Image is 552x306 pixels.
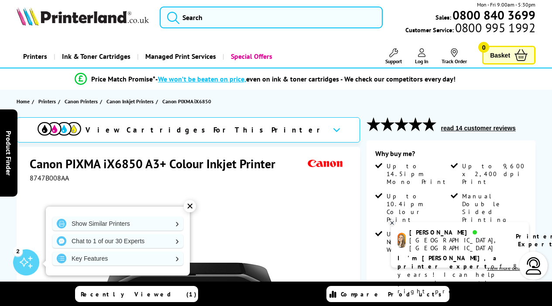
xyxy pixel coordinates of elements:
[17,97,32,106] a: Home
[387,192,449,224] span: Up to 10.4ipm Colour Print
[17,45,54,68] a: Printers
[4,71,526,87] li: modal_Promise
[477,0,535,9] span: Mon - Fri 9:00am - 5:30pm
[341,290,446,298] span: Compare Products
[184,200,196,212] div: ✕
[62,45,130,68] span: Ink & Toner Cartridges
[52,217,183,231] a: Show Similar Printers
[65,97,98,106] span: Canon Printers
[17,7,149,27] a: Printerland Logo
[158,75,246,83] span: We won’t be beaten on price,
[385,48,402,65] a: Support
[387,162,449,186] span: Up to 14.5ipm Mono Print
[451,11,535,19] a: 0800 840 3699
[387,230,449,254] span: USB, Network & Wireless
[52,252,183,265] a: Key Features
[409,236,505,252] div: [GEOGRAPHIC_DATA], [GEOGRAPHIC_DATA]
[415,58,429,65] span: Log In
[17,97,30,106] span: Home
[81,290,197,298] span: Recently Viewed (1)
[454,24,535,32] span: 0800 995 1992
[75,286,198,302] a: Recently Viewed (1)
[453,7,535,23] b: 0800 840 3699
[398,254,499,270] b: I'm [PERSON_NAME], a printer expert
[435,13,451,21] span: Sales:
[91,75,155,83] span: Price Match Promise*
[442,48,467,65] a: Track Order
[415,48,429,65] a: Log In
[54,45,137,68] a: Ink & Toner Cartridges
[162,97,211,106] span: Canon PIXMA iX6850
[462,162,525,186] span: Up to 9,600 x 2,400 dpi Print
[30,173,69,182] span: 8747B008AA
[137,45,223,68] a: Managed Print Services
[375,149,527,162] div: Why buy me?
[385,58,402,65] span: Support
[409,228,505,236] div: [PERSON_NAME]
[478,42,489,53] span: 0
[65,97,100,106] a: Canon Printers
[106,97,154,106] span: Canon Inkjet Printers
[398,233,406,248] img: amy-livechat.png
[13,246,23,256] div: 2
[162,97,213,106] a: Canon PIXMA iX6850
[398,254,522,296] p: of 8 years! I can help you choose the right product
[462,192,525,224] span: Manual Double Sided Printing
[17,7,149,26] img: Printerland Logo
[439,124,518,132] button: read 14 customer reviews
[38,97,58,106] a: Printers
[525,257,542,275] img: user-headset-light.svg
[155,75,456,83] div: - even on ink & toner cartridges - We check our competitors every day!
[405,24,535,34] span: Customer Service:
[160,7,383,28] input: Search
[86,125,326,135] span: View Cartridges For This Printer
[223,45,279,68] a: Special Offers
[38,122,81,136] img: cmyk-icon.svg
[482,46,535,65] a: Basket 0
[490,49,510,61] span: Basket
[106,97,156,106] a: Canon Inkjet Printers
[38,97,56,106] span: Printers
[30,156,284,172] h1: Canon PIXMA iX6850 A3+ Colour Inkjet Printer
[326,286,449,302] a: Compare Products
[305,156,346,172] img: Canon
[52,234,183,248] a: Chat to 1 of our 30 Experts
[4,131,13,176] span: Product Finder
